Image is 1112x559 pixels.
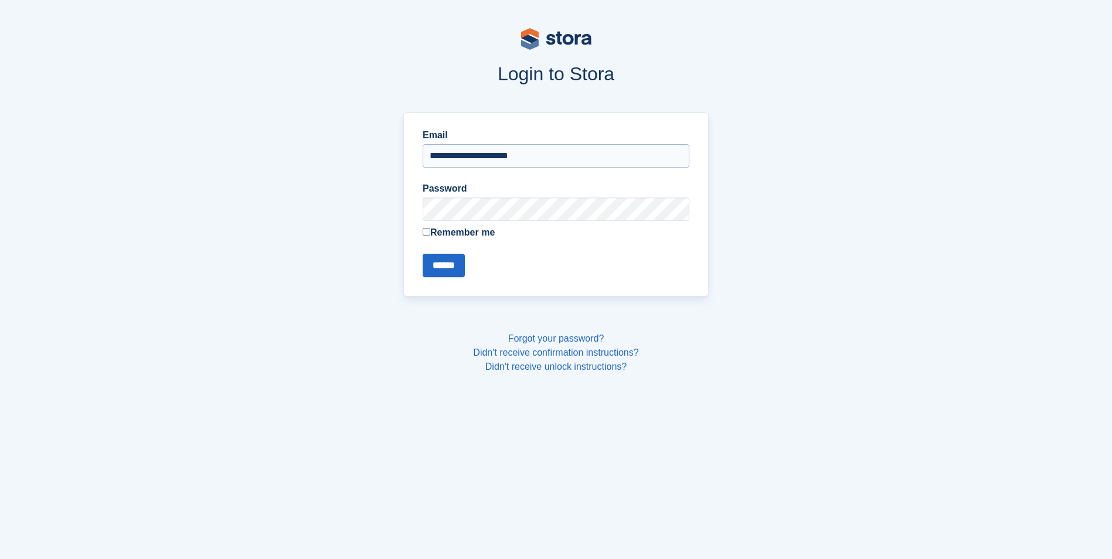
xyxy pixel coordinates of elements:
a: Didn't receive confirmation instructions? [473,347,638,357]
img: stora-logo-53a41332b3708ae10de48c4981b4e9114cc0af31d8433b30ea865607fb682f29.svg [521,28,591,50]
label: Remember me [423,226,689,240]
label: Email [423,128,689,142]
a: Forgot your password? [508,333,604,343]
a: Didn't receive unlock instructions? [485,362,627,371]
h1: Login to Stora [180,63,933,84]
input: Remember me [423,228,430,236]
label: Password [423,182,689,196]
